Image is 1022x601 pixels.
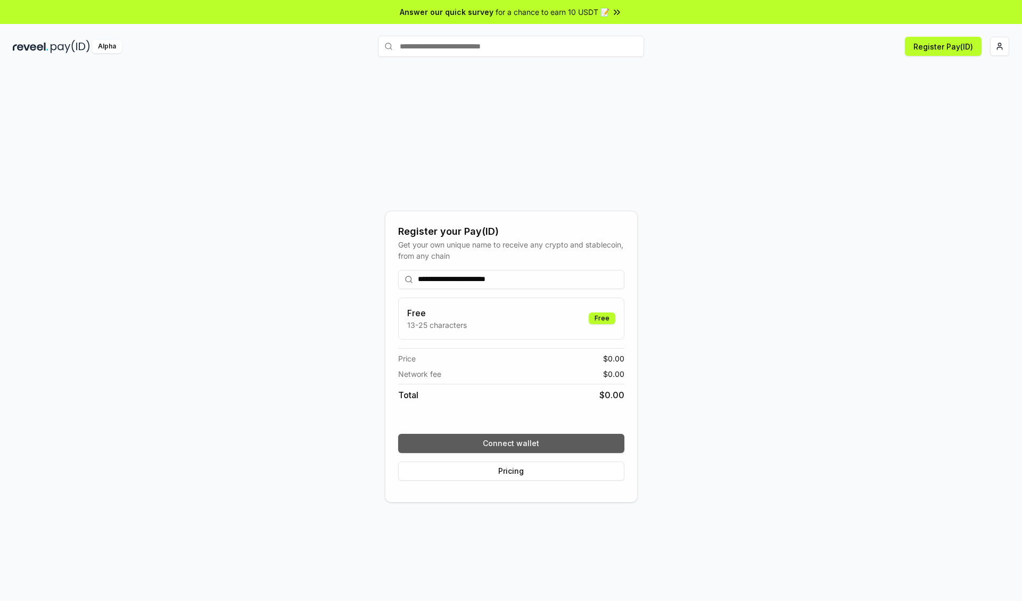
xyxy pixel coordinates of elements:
[51,40,90,53] img: pay_id
[589,312,615,324] div: Free
[496,6,609,18] span: for a chance to earn 10 USDT 📝
[398,239,624,261] div: Get your own unique name to receive any crypto and stablecoin, from any chain
[92,40,122,53] div: Alpha
[13,40,48,53] img: reveel_dark
[603,368,624,380] span: $ 0.00
[398,462,624,481] button: Pricing
[398,434,624,453] button: Connect wallet
[398,353,416,364] span: Price
[398,389,418,401] span: Total
[905,37,982,56] button: Register Pay(ID)
[603,353,624,364] span: $ 0.00
[398,224,624,239] div: Register your Pay(ID)
[400,6,493,18] span: Answer our quick survey
[398,368,441,380] span: Network fee
[599,389,624,401] span: $ 0.00
[407,307,467,319] h3: Free
[407,319,467,331] p: 13-25 characters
